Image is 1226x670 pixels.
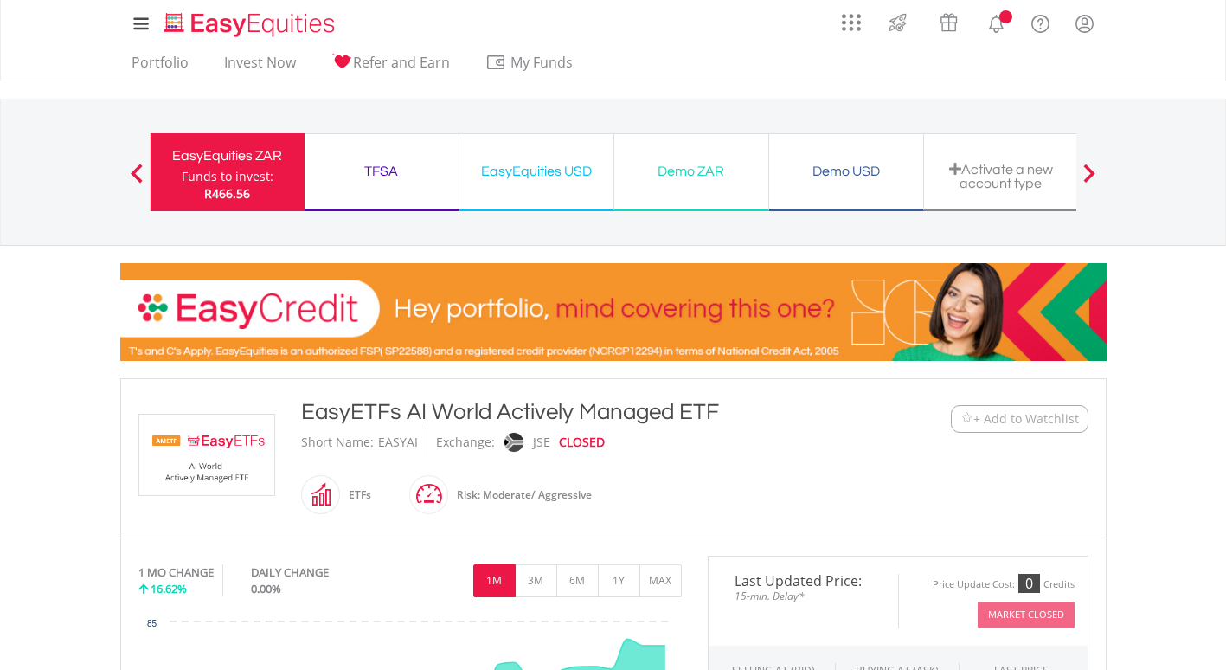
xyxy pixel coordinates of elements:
div: 0 [1018,574,1040,593]
img: EasyEquities_Logo.png [161,10,342,39]
div: 1 MO CHANGE [138,564,214,581]
span: + Add to Watchlist [973,410,1079,428]
a: Vouchers [923,4,974,36]
div: EASYAI [378,428,418,457]
div: Risk: Moderate/ Aggressive [448,474,592,516]
span: Refer and Earn [353,53,450,72]
text: 85 [146,619,157,628]
img: EQU.ZA.EASYAI.png [142,415,272,495]
button: 3M [515,564,557,597]
button: 1Y [598,564,640,597]
div: TFSA [315,159,448,184]
div: ETFs [340,474,371,516]
div: Credits [1043,578,1075,591]
div: JSE [533,428,550,457]
span: 0.00% [251,581,281,596]
div: Short Name: [301,428,374,457]
div: EasyEquities ZAR [161,144,294,168]
div: Demo USD [780,159,913,184]
a: FAQ's and Support [1018,4,1062,39]
button: Watchlist + Add to Watchlist [951,405,1088,433]
button: MAX [639,564,682,597]
a: Home page [157,4,342,39]
div: Activate a new account type [934,162,1068,190]
img: grid-menu-icon.svg [842,13,861,32]
span: 16.62% [151,581,187,596]
button: 1M [473,564,516,597]
button: Market Closed [978,602,1075,628]
img: thrive-v2.svg [883,9,912,36]
button: 6M [556,564,599,597]
img: EasyCredit Promotion Banner [120,263,1107,361]
div: Price Update Cost: [933,578,1015,591]
span: My Funds [485,51,599,74]
div: CLOSED [559,428,605,457]
a: Refer and Earn [324,54,457,81]
span: 15-min. Delay* [722,588,885,604]
a: Portfolio [125,54,196,81]
a: Notifications [974,4,1018,39]
div: EasyEquities USD [470,159,603,184]
div: Demo ZAR [625,159,758,184]
img: vouchers-v2.svg [934,9,963,36]
img: jse.png [504,433,523,452]
span: Last Updated Price: [722,574,885,588]
a: My Profile [1062,4,1107,42]
a: Invest Now [217,54,303,81]
div: DAILY CHANGE [251,564,387,581]
a: AppsGrid [831,4,872,32]
span: R466.56 [204,185,250,202]
img: Watchlist [960,412,973,425]
div: Exchange: [436,428,495,457]
div: Funds to invest: [182,168,273,185]
div: EasyETFs AI World Actively Managed ETF [301,396,844,428]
